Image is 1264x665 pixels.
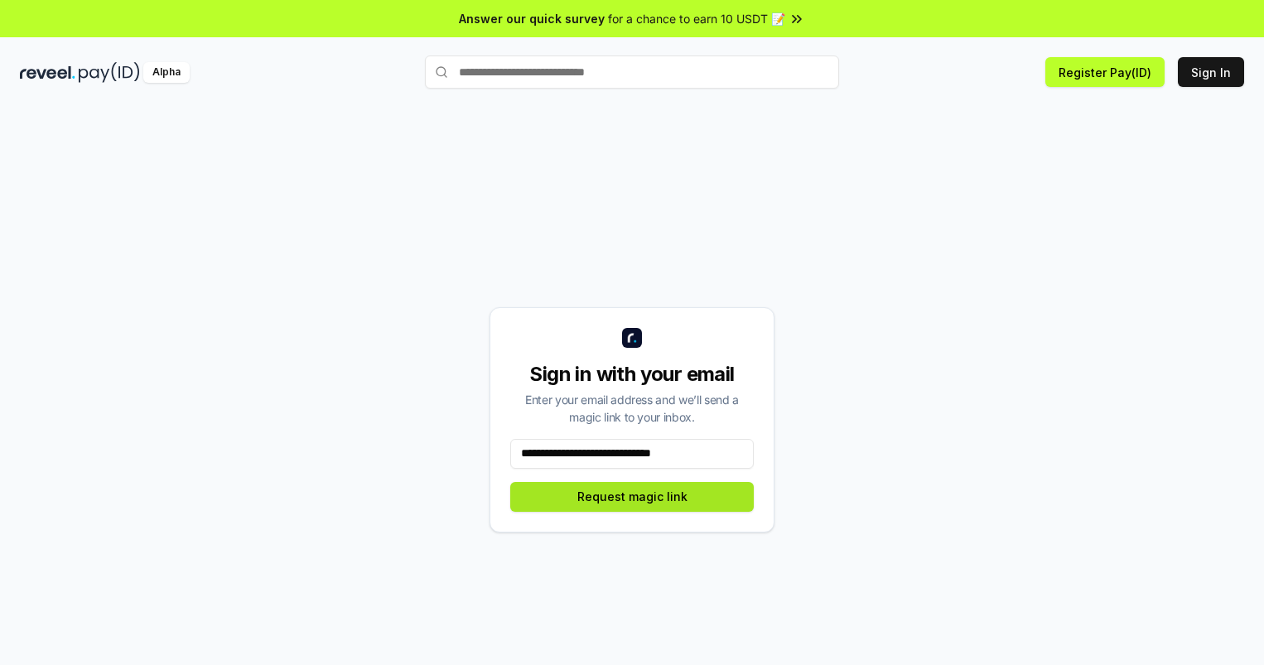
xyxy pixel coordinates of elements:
img: logo_small [622,328,642,348]
span: for a chance to earn 10 USDT 📝 [608,10,785,27]
button: Sign In [1178,57,1244,87]
div: Sign in with your email [510,361,754,388]
img: pay_id [79,62,140,83]
button: Register Pay(ID) [1045,57,1165,87]
img: reveel_dark [20,62,75,83]
div: Enter your email address and we’ll send a magic link to your inbox. [510,391,754,426]
span: Answer our quick survey [459,10,605,27]
button: Request magic link [510,482,754,512]
div: Alpha [143,62,190,83]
